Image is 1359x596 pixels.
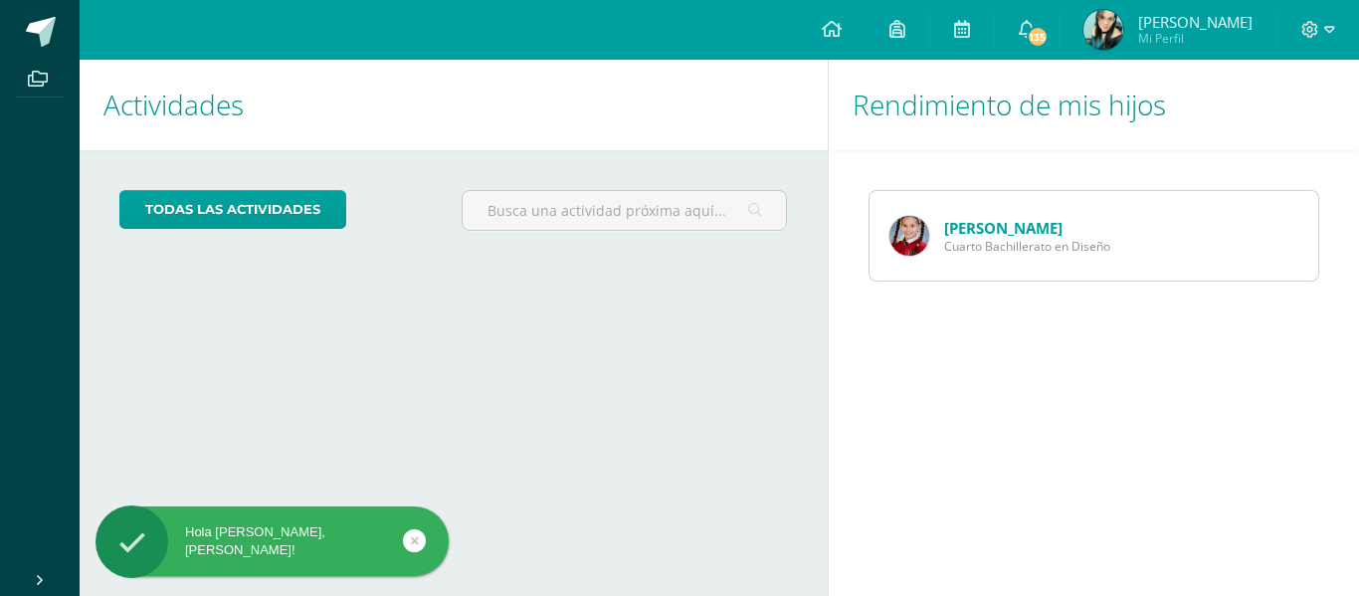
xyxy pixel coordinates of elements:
span: 135 [1027,26,1049,48]
span: Cuarto Bachillerato en Diseño [944,238,1110,255]
img: d9178c63652c7c1fee77e8666438f400.png [889,216,929,256]
a: [PERSON_NAME] [944,218,1063,238]
a: todas las Actividades [119,190,346,229]
span: [PERSON_NAME] [1138,12,1253,32]
span: Mi Perfil [1138,30,1253,47]
h1: Actividades [103,60,804,150]
input: Busca una actividad próxima aquí... [463,191,787,230]
div: Hola [PERSON_NAME], [PERSON_NAME]! [96,523,449,559]
img: 981d8dcb0306dd93691c893b4803668a.png [1083,10,1123,50]
h1: Rendimiento de mis hijos [853,60,1336,150]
